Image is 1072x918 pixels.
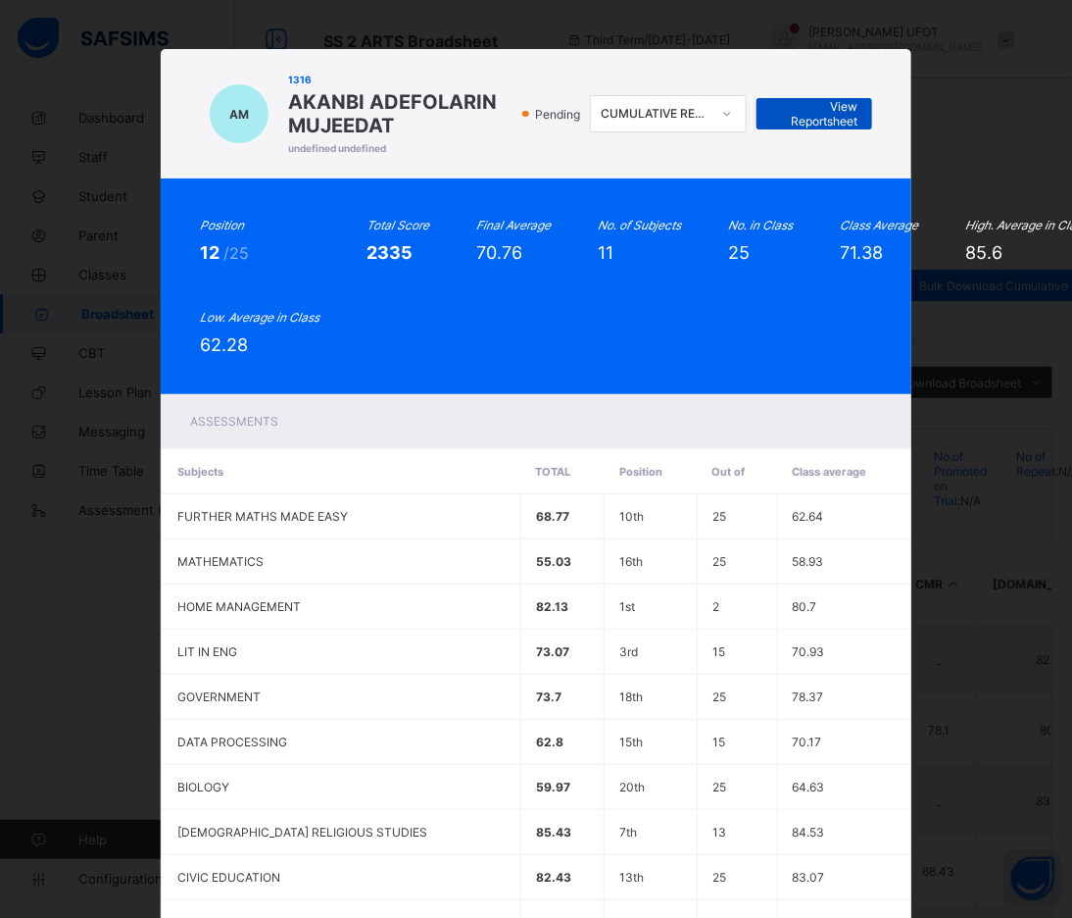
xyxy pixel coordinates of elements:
[840,218,918,232] i: Class Average
[793,825,825,840] span: 84.53
[288,142,512,154] span: undefined undefined
[177,735,287,749] span: DATA PROCESSING
[712,554,726,569] span: 25
[536,735,563,749] span: 62.8
[190,414,278,429] span: Assessments
[792,465,866,479] span: Class average
[712,509,726,524] span: 25
[619,735,643,749] span: 15th
[619,599,635,614] span: 1st
[712,689,726,704] span: 25
[598,242,613,263] span: 11
[771,99,857,128] span: View Reportsheet
[536,870,571,885] span: 82.43
[200,334,248,355] span: 62.28
[793,509,824,524] span: 62.64
[177,554,264,569] span: MATHEMATICS
[536,644,569,659] span: 73.07
[229,107,249,122] span: AM
[619,465,662,479] span: Position
[177,689,261,704] span: GOVERNMENT
[177,825,427,840] span: [DEMOGRAPHIC_DATA] RELIGIOUS STUDIES
[712,870,726,885] span: 25
[476,218,551,232] i: Final Average
[536,509,569,524] span: 68.77
[793,870,825,885] span: 83.07
[200,242,223,263] span: 12
[712,644,725,659] span: 15
[223,243,249,263] span: /25
[619,870,644,885] span: 13th
[536,689,561,704] span: 73.7
[366,242,413,263] span: 2335
[712,465,746,479] span: Out of
[536,599,568,614] span: 82.13
[366,218,429,232] i: Total Score
[619,825,637,840] span: 7th
[793,689,824,704] span: 78.37
[712,735,725,749] span: 15
[793,554,824,569] span: 58.93
[793,735,822,749] span: 70.17
[712,825,726,840] span: 13
[288,74,512,85] span: 1316
[793,780,825,794] span: 64.63
[177,644,237,659] span: LIT IN ENG
[619,780,645,794] span: 20th
[793,644,825,659] span: 70.93
[619,554,643,569] span: 16th
[476,242,522,263] span: 70.76
[619,509,644,524] span: 10th
[728,218,793,232] i: No. in Class
[177,465,223,479] span: Subjects
[536,825,571,840] span: 85.43
[712,599,719,614] span: 2
[200,310,319,325] i: Low. Average in Class
[535,465,570,479] span: Total
[177,780,229,794] span: BIOLOGY
[288,90,512,137] span: AKANBI ADEFOLARIN MUJEEDAT
[840,242,883,263] span: 71.38
[712,780,726,794] span: 25
[177,509,348,524] span: FURTHER MATHS MADE EASY
[533,107,586,122] span: Pending
[598,218,681,232] i: No. of Subjects
[200,218,244,232] i: Position
[619,644,638,659] span: 3rd
[965,242,1002,263] span: 85.6
[177,870,280,885] span: CIVIC EDUCATION
[728,242,750,263] span: 25
[793,599,817,614] span: 80.7
[536,554,571,569] span: 55.03
[601,107,710,122] div: CUMULATIVE REPORT SHEET
[536,780,570,794] span: 59.97
[619,689,643,704] span: 18th
[177,599,301,614] span: HOME MANAGEMENT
